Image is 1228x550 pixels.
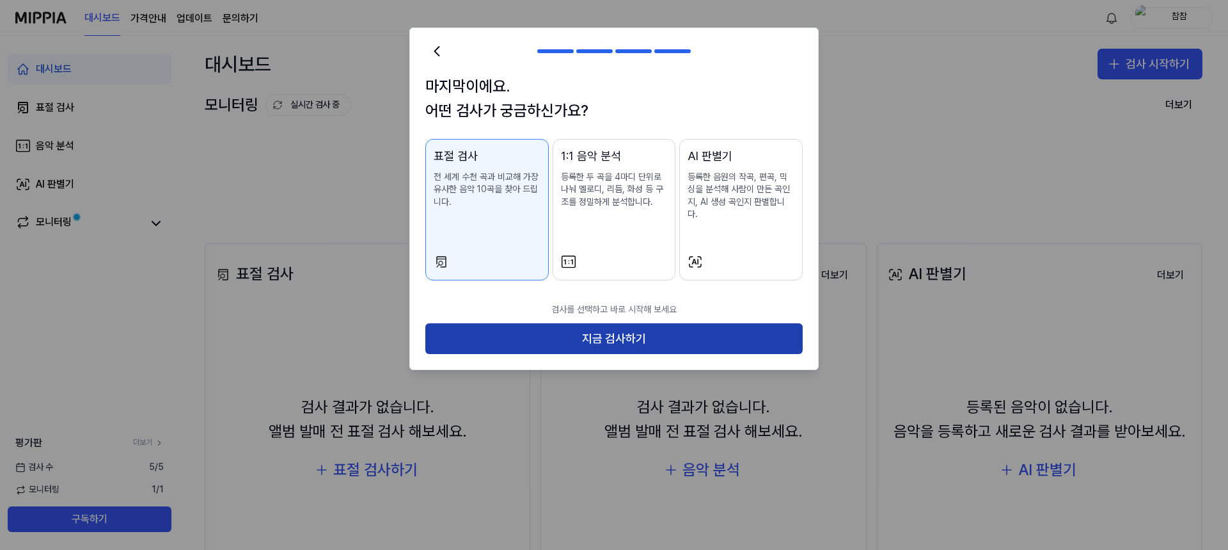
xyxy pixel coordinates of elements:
[425,139,549,280] button: 표절 검사전 세계 수천 곡과 비교해 가장 유사한 음악 10곡을 찾아 드립니다.
[688,171,794,221] p: 등록한 음원의 작곡, 편곡, 믹싱을 분석해 사람이 만든 곡인지, AI 생성 곡인지 판별합니다.
[688,147,794,166] div: AI 판별기
[434,147,540,166] div: 표절 검사
[425,296,803,324] p: 검사를 선택하고 바로 시작해 보세요
[425,74,803,124] h1: 마지막이에요. 어떤 검사가 궁금하신가요?
[434,171,540,209] p: 전 세계 수천 곡과 비교해 가장 유사한 음악 10곡을 찾아 드립니다.
[561,171,668,209] p: 등록한 두 곡을 4마디 단위로 나눠 멜로디, 리듬, 화성 등 구조를 정밀하게 분석합니다.
[561,147,668,166] div: 1:1 음악 분석
[553,139,676,280] button: 1:1 음악 분석등록한 두 곡을 4마디 단위로 나눠 멜로디, 리듬, 화성 등 구조를 정밀하게 분석합니다.
[425,323,803,354] button: 지금 검사하기
[679,139,803,280] button: AI 판별기등록한 음원의 작곡, 편곡, 믹싱을 분석해 사람이 만든 곡인지, AI 생성 곡인지 판별합니다.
